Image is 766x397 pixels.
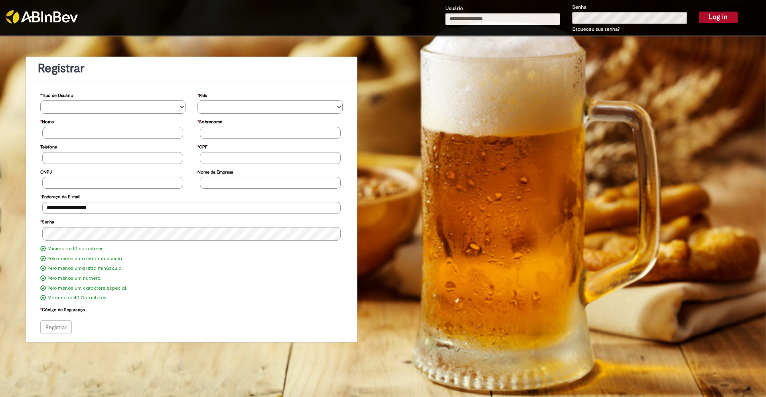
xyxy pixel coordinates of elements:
button: Log in [699,12,738,23]
label: Nome da Empresa [197,166,233,177]
label: CPF [197,140,207,152]
label: Sobrenome [197,115,222,127]
a: Esqueceu sua senha? [573,26,620,32]
label: Mínimo de 10 caracteres. [47,246,105,252]
label: Senha [40,215,54,227]
label: Máximo de 40 Caracteres. [47,295,107,301]
label: Tipo de Usuário [40,89,73,101]
label: Pelo menos um número. [47,275,101,282]
label: Pelo menos uma letra maiúscula. [47,256,123,262]
label: Endereço de E-mail [40,190,80,202]
label: Pelo menos um caractere especial. [47,285,127,292]
label: Pelo menos uma letra minúscula. [47,265,122,272]
img: ABInbev-white.png [6,10,78,24]
label: Nome [40,115,54,127]
h1: Registrar [38,62,345,75]
label: Usuário [445,5,463,12]
label: Telefone [40,140,57,152]
label: País [197,89,207,101]
label: CNPJ [40,166,52,177]
label: Senha [572,4,586,11]
label: Código de Segurança [40,303,85,315]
